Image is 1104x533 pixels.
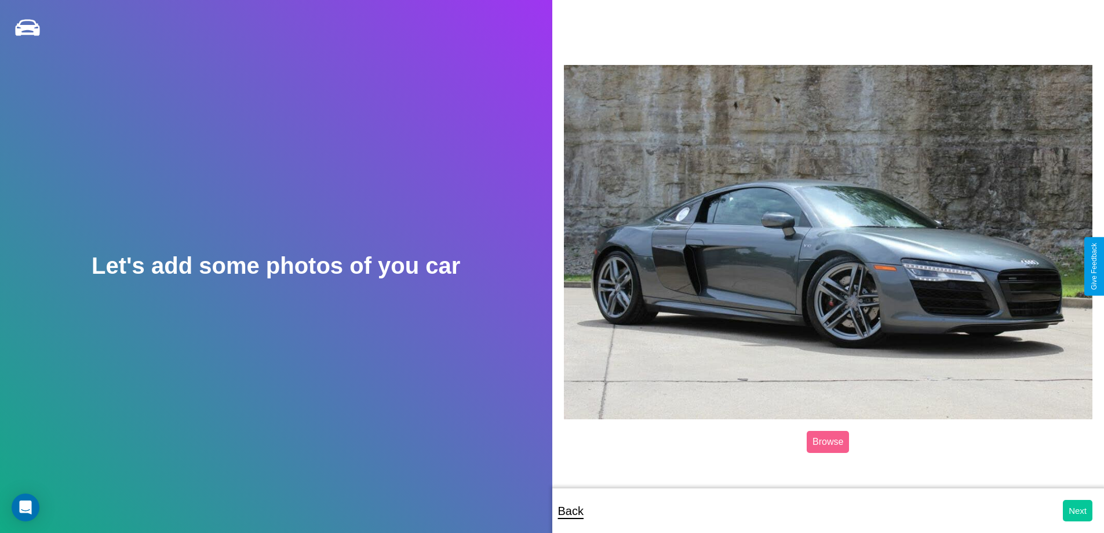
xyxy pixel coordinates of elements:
img: posted [564,65,1093,420]
h2: Let's add some photos of you car [92,253,460,279]
label: Browse [807,431,849,453]
p: Back [558,501,584,521]
div: Give Feedback [1090,243,1098,290]
button: Next [1063,500,1092,521]
div: Open Intercom Messenger [12,494,39,521]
